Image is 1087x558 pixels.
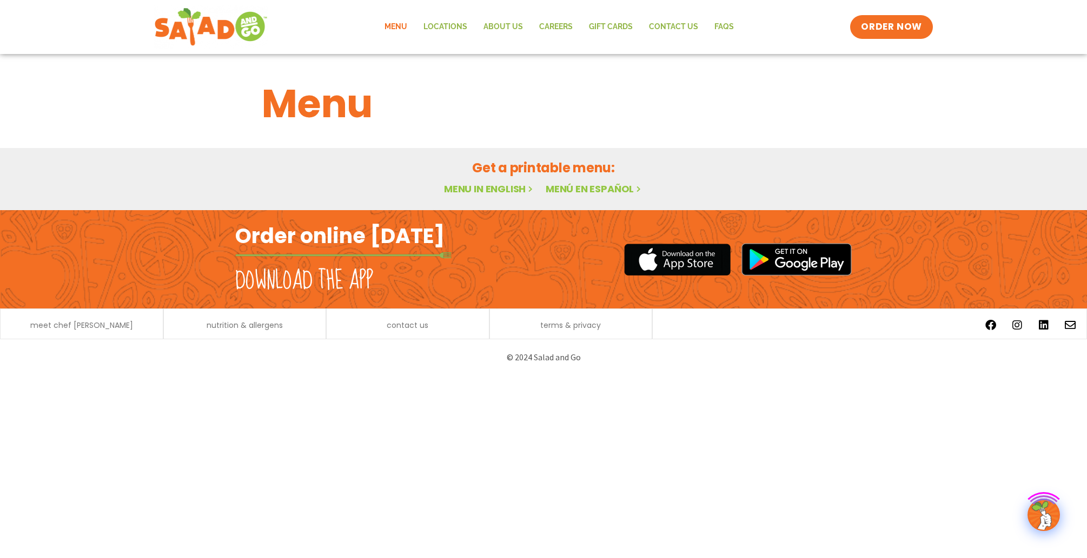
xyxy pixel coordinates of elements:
a: Menu [376,15,415,39]
a: About Us [475,15,531,39]
a: GIFT CARDS [581,15,641,39]
img: google_play [741,243,852,275]
span: ORDER NOW [861,21,922,33]
a: contact us [387,321,428,329]
a: FAQs [706,15,742,39]
img: new-SAG-logo-768×292 [154,5,268,49]
img: fork [235,252,452,258]
a: ORDER NOW [850,15,932,39]
a: Careers [531,15,581,39]
h2: Get a printable menu: [262,158,825,177]
nav: Menu [376,15,742,39]
h2: Order online [DATE] [235,223,445,249]
a: Menú en español [546,182,643,196]
h1: Menu [262,75,825,133]
a: Menu in English [444,182,535,196]
img: appstore [624,242,731,277]
a: nutrition & allergens [207,321,283,329]
p: © 2024 Salad and Go [241,350,846,365]
a: meet chef [PERSON_NAME] [30,321,133,329]
a: Contact Us [641,15,706,39]
a: terms & privacy [540,321,601,329]
h2: Download the app [235,266,373,296]
a: Locations [415,15,475,39]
